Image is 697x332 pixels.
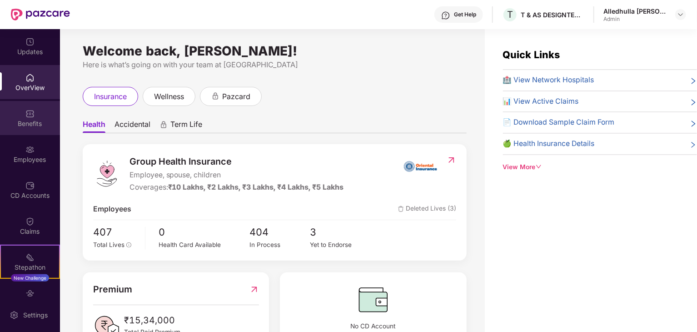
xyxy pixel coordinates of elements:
img: svg+xml;base64,PHN2ZyBpZD0iSG9tZSIgeG1sbnM9Imh0dHA6Ly93d3cudzMub3JnLzIwMDAvc3ZnIiB3aWR0aD0iMjAiIG... [25,73,35,82]
span: right [690,119,697,128]
span: 0 [159,225,250,240]
span: 📊 View Active Claims [503,96,579,107]
div: Yet to Endorse [310,240,371,250]
img: svg+xml;base64,PHN2ZyBpZD0iSGVscC0zMngzMiIgeG1sbnM9Imh0dHA6Ly93d3cudzMub3JnLzIwMDAvc3ZnIiB3aWR0aD... [441,11,450,20]
img: CDBalanceIcon [290,282,456,317]
span: 404 [249,225,310,240]
span: 🍏 Health Insurance Details [503,138,595,150]
span: wellness [154,91,184,102]
div: Here is what’s going on with your team at [GEOGRAPHIC_DATA] [83,59,467,70]
span: Premium [93,282,132,297]
img: svg+xml;base64,PHN2ZyBpZD0iQ2xhaW0iIHhtbG5zPSJodHRwOi8vd3d3LnczLm9yZy8yMDAwL3N2ZyIgd2lkdGg9IjIwIi... [25,217,35,226]
span: right [690,76,697,86]
span: T [507,9,513,20]
span: Term Life [170,120,202,133]
img: RedirectIcon [249,282,259,297]
div: View More [503,162,697,172]
span: Group Health Insurance [129,155,344,169]
img: svg+xml;base64,PHN2ZyBpZD0iVXBkYXRlZCIgeG1sbnM9Imh0dHA6Ly93d3cudzMub3JnLzIwMDAvc3ZnIiB3aWR0aD0iMj... [25,37,35,46]
img: RedirectIcon [447,156,456,165]
div: animation [211,92,219,100]
span: Health [83,120,105,133]
div: New Challenge [11,274,49,282]
div: Settings [20,311,50,320]
img: svg+xml;base64,PHN2ZyBpZD0iRHJvcGRvd24tMzJ4MzIiIHhtbG5zPSJodHRwOi8vd3d3LnczLm9yZy8yMDAwL3N2ZyIgd2... [677,11,684,18]
span: Total Lives [93,241,124,248]
div: In Process [249,240,310,250]
span: Accidental [115,120,150,133]
span: 407 [93,225,139,240]
div: Admin [603,15,667,23]
span: Employees [93,204,131,215]
span: down [536,164,542,170]
div: T & AS DESIGNTECH SERVICES PRIVATE LIMITED [521,10,584,19]
div: animation [159,121,168,129]
img: svg+xml;base64,PHN2ZyBpZD0iRW5kb3JzZW1lbnRzIiB4bWxucz0iaHR0cDovL3d3dy53My5vcmcvMjAwMC9zdmciIHdpZH... [25,289,35,298]
img: svg+xml;base64,PHN2ZyBpZD0iRW1wbG95ZWVzIiB4bWxucz0iaHR0cDovL3d3dy53My5vcmcvMjAwMC9zdmciIHdpZHRoPS... [25,145,35,154]
div: Alledhulla [PERSON_NAME] [603,7,667,15]
span: ₹15,34,000 [124,313,181,327]
img: logo [93,160,120,187]
img: svg+xml;base64,PHN2ZyBpZD0iQmVuZWZpdHMiIHhtbG5zPSJodHRwOi8vd3d3LnczLm9yZy8yMDAwL3N2ZyIgd2lkdGg9Ij... [25,109,35,118]
img: svg+xml;base64,PHN2ZyB4bWxucz0iaHR0cDovL3d3dy53My5vcmcvMjAwMC9zdmciIHdpZHRoPSIyMSIgaGVpZ2h0PSIyMC... [25,253,35,262]
span: 🏥 View Network Hospitals [503,75,594,86]
span: ₹10 Lakhs, ₹2 Lakhs, ₹3 Lakhs, ₹4 Lakhs, ₹5 Lakhs [168,183,344,191]
span: Quick Links [503,49,560,60]
img: svg+xml;base64,PHN2ZyBpZD0iQ0RfQWNjb3VudHMiIGRhdGEtbmFtZT0iQ0QgQWNjb3VudHMiIHhtbG5zPSJodHRwOi8vd3... [25,181,35,190]
span: Employee, spouse, children [129,170,344,181]
span: Deleted Lives (3) [398,204,456,215]
span: insurance [94,91,127,102]
div: Welcome back, [PERSON_NAME]! [83,47,467,55]
img: svg+xml;base64,PHN2ZyBpZD0iU2V0dGluZy0yMHgyMCIgeG1sbnM9Imh0dHA6Ly93d3cudzMub3JnLzIwMDAvc3ZnIiB3aW... [10,311,19,320]
div: Get Help [454,11,476,18]
span: right [690,98,697,107]
img: New Pazcare Logo [11,9,70,20]
div: Coverages: [129,182,344,193]
div: Health Card Available [159,240,250,250]
span: pazcard [222,91,250,102]
span: 3 [310,225,371,240]
span: info-circle [126,242,132,248]
img: deleteIcon [398,206,404,212]
div: Stepathon [1,263,59,272]
span: 📄 Download Sample Claim Form [503,117,615,128]
img: insurerIcon [403,155,438,177]
span: right [690,140,697,150]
